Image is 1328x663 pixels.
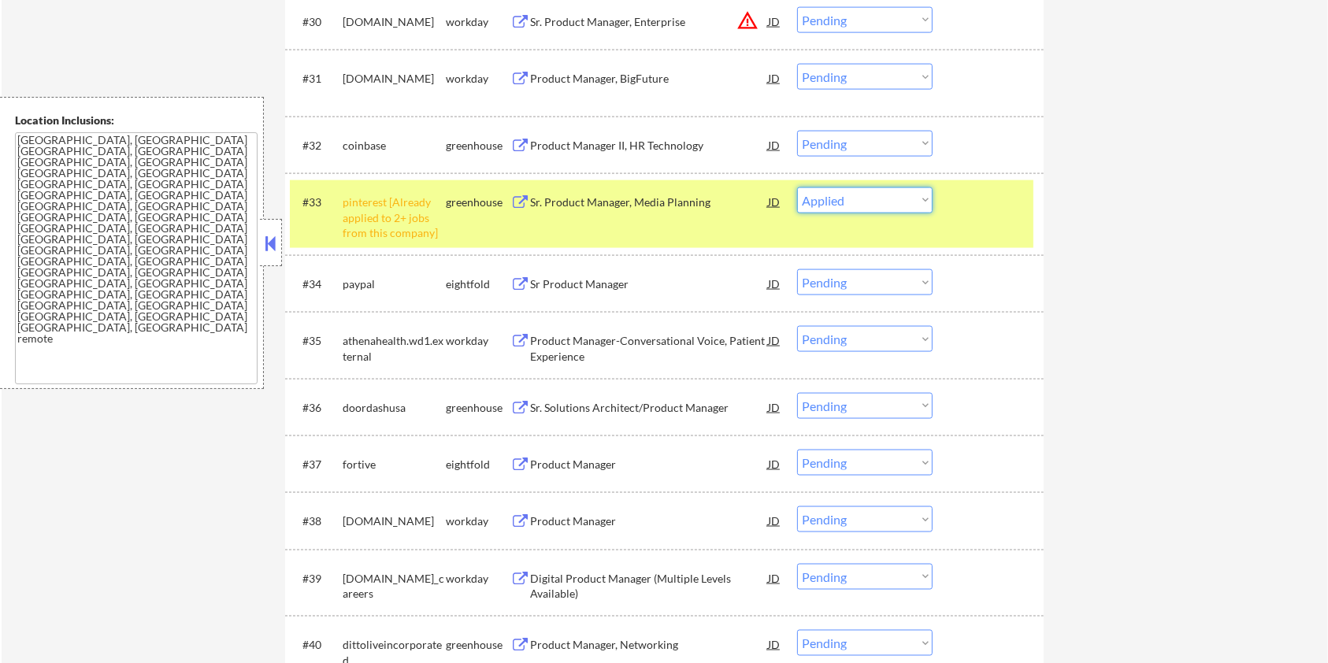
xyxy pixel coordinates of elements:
div: JD [766,187,782,216]
div: #33 [302,194,330,210]
div: workday [446,333,510,349]
div: workday [446,571,510,587]
div: Digital Product Manager (Multiple Levels Available) [530,571,768,602]
div: workday [446,14,510,30]
div: Product Manager [530,457,768,472]
div: JD [766,450,782,478]
div: workday [446,71,510,87]
div: pinterest [Already applied to 2+ jobs from this company] [343,194,446,241]
div: #39 [302,571,330,587]
div: Product Manager, Networking [530,637,768,653]
div: greenhouse [446,138,510,154]
div: [DOMAIN_NAME] [343,71,446,87]
div: JD [766,269,782,298]
div: eightfold [446,457,510,472]
div: Sr Product Manager [530,276,768,292]
div: greenhouse [446,400,510,416]
div: Sr. Product Manager, Enterprise [530,14,768,30]
div: eightfold [446,276,510,292]
div: [DOMAIN_NAME] [343,14,446,30]
button: warning_amber [736,9,759,31]
div: #30 [302,14,330,30]
div: doordashusa [343,400,446,416]
div: Sr. Solutions Architect/Product Manager [530,400,768,416]
div: JD [766,564,782,592]
div: greenhouse [446,194,510,210]
div: Sr. Product Manager, Media Planning [530,194,768,210]
div: Product Manager, BigFuture [530,71,768,87]
div: Product Manager II, HR Technology [530,138,768,154]
div: greenhouse [446,637,510,653]
div: #36 [302,400,330,416]
div: #32 [302,138,330,154]
div: Location Inclusions: [15,113,258,128]
div: athenahealth.wd1.external [343,333,446,364]
div: JD [766,64,782,92]
div: Product Manager-Conversational Voice, Patient Experience [530,333,768,364]
div: paypal [343,276,446,292]
div: JD [766,506,782,535]
div: #31 [302,71,330,87]
div: #38 [302,513,330,529]
div: JD [766,630,782,658]
div: JD [766,393,782,421]
div: workday [446,513,510,529]
div: coinbase [343,138,446,154]
div: #37 [302,457,330,472]
div: #40 [302,637,330,653]
div: JD [766,131,782,159]
div: [DOMAIN_NAME] [343,513,446,529]
div: #35 [302,333,330,349]
div: #34 [302,276,330,292]
div: fortive [343,457,446,472]
div: [DOMAIN_NAME]_careers [343,571,446,602]
div: JD [766,326,782,354]
div: Product Manager [530,513,768,529]
div: JD [766,7,782,35]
